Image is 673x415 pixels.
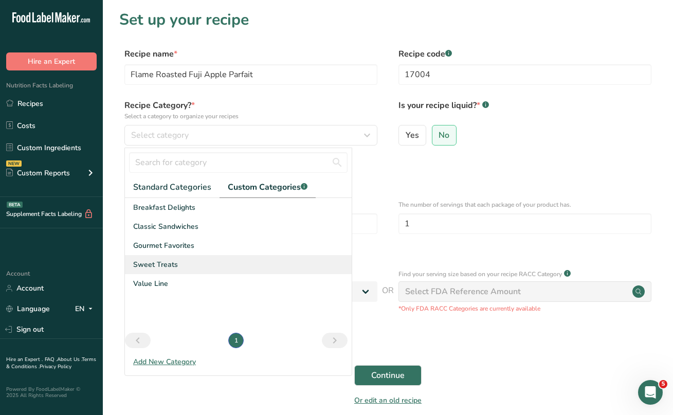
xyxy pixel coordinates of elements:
[6,168,70,178] div: Custom Reports
[133,259,178,270] span: Sweet Treats
[398,48,651,60] label: Recipe code
[354,365,422,386] button: Continue
[40,363,71,370] a: Privacy Policy
[124,112,377,121] p: Select a category to organize your recipes
[6,300,50,318] a: Language
[124,64,377,85] input: Type your recipe name here
[439,130,449,140] span: No
[659,380,667,388] span: 5
[75,303,97,315] div: EN
[57,356,82,363] a: About Us .
[125,333,151,348] a: Previous page
[6,52,97,70] button: Hire an Expert
[398,269,562,279] p: Find your serving size based on your recipe RACC Category
[398,64,651,85] input: Type your recipe code here
[124,99,377,121] label: Recipe Category?
[6,160,22,167] div: NEW
[6,356,96,370] a: Terms & Conditions .
[398,200,651,209] p: The number of servings that each package of your product has.
[371,369,405,382] span: Continue
[133,181,211,193] span: Standard Categories
[133,278,168,289] span: Value Line
[6,356,43,363] a: Hire an Expert .
[133,221,198,232] span: Classic Sandwiches
[322,333,348,348] a: Next page
[131,129,189,141] span: Select category
[133,240,194,251] span: Gourmet Favorites
[228,181,307,193] span: Custom Categories
[124,48,377,60] label: Recipe name
[354,395,422,405] a: Or edit an old recipe
[638,380,663,405] iframe: Intercom live chat
[124,125,377,146] button: Select category
[133,202,195,213] span: Breakfast Delights
[405,285,521,298] div: Select FDA Reference Amount
[398,99,651,121] label: Is your recipe liquid?
[6,386,97,399] div: Powered By FoodLabelMaker © 2025 All Rights Reserved
[398,304,651,313] p: *Only FDA RACC Categories are currently available
[125,356,352,367] div: Add New Category
[45,356,57,363] a: FAQ .
[119,8,657,31] h1: Set up your recipe
[382,284,394,313] span: OR
[406,130,419,140] span: Yes
[129,152,348,173] input: Search for category
[7,202,23,208] div: BETA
